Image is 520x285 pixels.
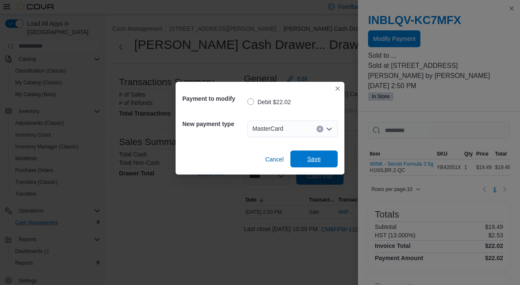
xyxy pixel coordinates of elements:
span: MasterCard [252,124,283,134]
input: Accessible screen reader label [287,124,287,134]
span: Cancel [265,155,284,164]
h5: New payment type [182,116,246,132]
span: Save [307,155,321,163]
button: Closes this modal window [333,83,343,94]
button: Clear input [317,126,323,132]
h5: Payment to modify [182,90,246,107]
button: Cancel [262,151,287,168]
button: Save [290,151,338,167]
button: Open list of options [326,126,333,132]
label: Debit $22.02 [247,97,291,107]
